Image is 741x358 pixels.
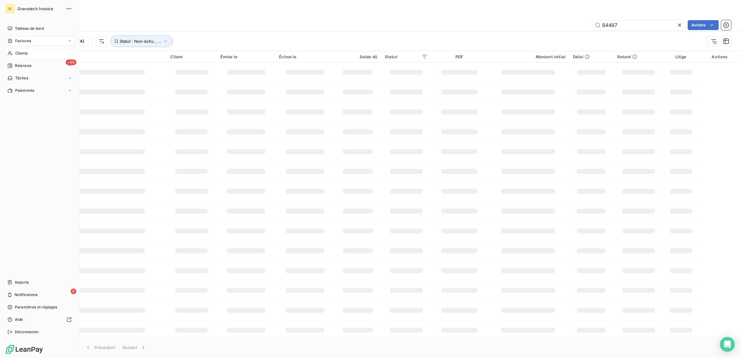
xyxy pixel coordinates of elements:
[592,20,685,30] input: Rechercher
[119,341,150,354] button: Suivant
[110,35,173,47] button: Statut : Non-échu , ...
[220,54,272,59] div: Émise le
[15,329,39,335] span: Déconnexion
[71,289,76,294] span: 8
[435,54,483,59] div: PDF
[667,54,694,59] div: Litige
[170,54,213,59] div: Client
[17,6,62,11] span: Gravotech Invoice
[702,54,737,59] div: Actions
[81,341,119,354] button: Précédent
[15,88,34,93] span: Paiements
[15,51,28,56] span: Clients
[15,63,31,69] span: Relances
[688,20,719,30] button: Actions
[5,344,43,354] img: Logo LeanPay
[385,54,428,59] div: Statut
[15,26,44,31] span: Tableau de bord
[279,54,331,59] div: Échue le
[5,4,15,14] div: GI
[573,54,610,59] div: Délai
[720,337,735,352] div: Open Intercom Messenger
[15,75,28,81] span: Tâches
[15,38,31,44] span: Factures
[339,54,377,59] div: Solde dû
[120,39,161,44] span: Statut : Non-échu , ...
[15,304,57,310] span: Paramètres et réglages
[15,292,38,298] span: Notifications
[15,280,29,285] span: Imports
[66,60,76,65] span: +99
[15,317,23,322] span: Aide
[491,54,566,59] div: Montant initial
[617,54,660,59] div: Retard
[5,315,74,325] a: Aide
